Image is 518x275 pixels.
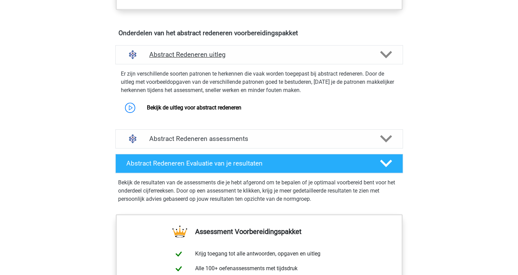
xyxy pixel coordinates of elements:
h4: Abstract Redeneren uitleg [149,51,369,58]
a: Bekijk de uitleg voor abstract redeneren [147,104,241,111]
img: abstract redeneren uitleg [124,46,141,63]
a: Abstract Redeneren Evaluatie van je resultaten [113,154,406,173]
p: Er zijn verschillende soorten patronen te herkennen die vaak worden toegepast bij abstract redene... [121,70,397,94]
h4: Abstract Redeneren assessments [149,135,369,143]
p: Bekijk de resultaten van de assessments die je hebt afgerond om te bepalen of je optimaal voorber... [118,179,400,203]
a: assessments Abstract Redeneren assessments [113,129,406,148]
img: abstract redeneren assessments [124,130,141,147]
h4: Onderdelen van het abstract redeneren voorbereidingspakket [118,29,400,37]
a: uitleg Abstract Redeneren uitleg [113,45,406,64]
h4: Abstract Redeneren Evaluatie van je resultaten [126,159,369,167]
